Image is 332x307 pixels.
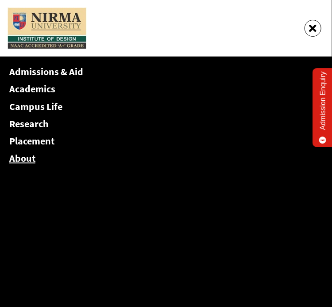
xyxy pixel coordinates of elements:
img: main_logo [7,7,87,49]
a: Close [305,20,321,37]
a: About [9,152,35,164]
a: Campus Life [9,100,62,113]
a: Research [9,117,49,130]
a: Admissions & Aid [9,65,83,78]
a: Placement [9,135,54,147]
a: Academics [9,83,55,95]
